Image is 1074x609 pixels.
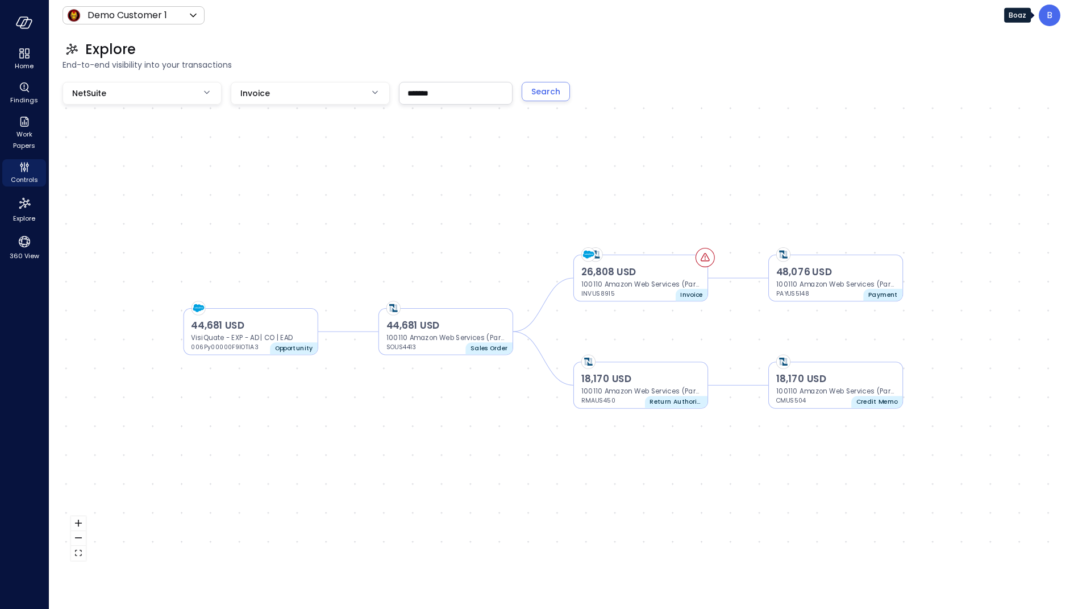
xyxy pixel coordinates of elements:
[680,290,702,300] p: Invoice
[522,82,570,101] button: Search
[13,213,35,224] span: Explore
[2,80,46,107] div: Findings
[581,387,701,396] p: 100110 Amazon Web Services (Partner)
[71,546,86,561] button: fit view
[386,342,459,352] p: SOUS4413
[191,333,310,342] p: VisiQuate - EXP - AD | CO | EAD
[513,278,573,332] g: Edge from erp_sales_order::1629331 to erp_invoice::1762689
[856,397,898,407] p: Credit Memo
[275,343,313,353] p: Opportunity
[71,516,86,561] div: React Flow controls
[192,301,205,314] img: salesforce
[581,265,701,279] p: 26,808 USD
[2,159,46,187] div: Controls
[868,290,898,300] p: Payment
[71,531,86,546] button: zoom out
[776,289,848,299] p: PAYUS5148
[1039,5,1060,26] div: Boaz
[581,372,701,386] p: 18,170 USD
[7,129,41,151] span: Work Papers
[10,250,39,262] span: 360 View
[67,9,81,22] img: Icon
[776,387,896,396] p: 100110 Amazon Web Services (Partner)
[191,342,263,352] p: 006Py00000F9IOTIA3
[776,265,896,279] p: 48,076 USD
[471,343,508,353] p: Sales Order
[1047,9,1052,22] p: B
[2,114,46,152] div: Work Papers
[777,355,790,368] img: netsuite
[240,87,270,100] span: Invoice
[2,232,46,263] div: 360 View
[191,318,310,333] p: 44,681 USD
[2,45,46,73] div: Home
[386,333,506,342] p: 100110 Amazon Web Services (Partner)
[531,85,560,99] div: Search
[650,397,702,407] p: Return Authorisation
[776,396,848,406] p: CMUS504
[2,193,46,225] div: Explore
[776,372,896,386] p: 18,170 USD
[71,516,86,531] button: zoom in
[85,40,136,59] span: Explore
[11,174,38,185] span: Controls
[10,94,38,106] span: Findings
[581,396,653,406] p: RMAUS450
[513,332,573,385] g: Edge from erp_sales_order::1629331 to erp_return_authorization::1852439
[776,279,896,289] p: 100110 Amazon Web Services (Partner)
[387,301,400,314] img: netsuite
[582,248,595,261] img: salesforce
[15,60,34,72] span: Home
[1004,8,1031,23] div: Boaz
[72,87,106,100] span: NetSuite
[386,318,506,333] p: 44,681 USD
[63,59,1060,71] span: End-to-end visibility into your transactions
[581,289,653,299] p: INVUS8915
[581,279,701,289] p: 100110 Amazon Web Services (Partner)
[582,355,595,368] img: netsuite
[88,9,167,22] p: Demo Customer 1
[589,248,602,261] img: netsuite
[777,248,790,261] img: netsuite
